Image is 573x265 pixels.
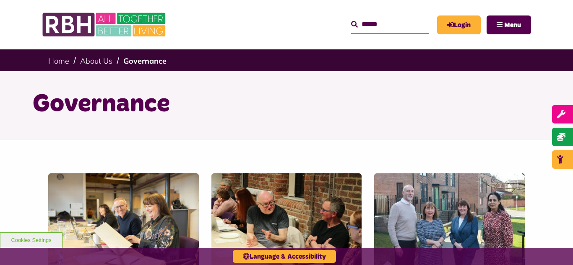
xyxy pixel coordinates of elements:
[42,8,168,41] img: RBH
[123,56,167,66] a: Governance
[437,15,481,34] a: MyRBH
[48,56,69,66] a: Home
[233,250,336,263] button: Language & Accessibility
[487,15,531,34] button: Navigation
[535,227,573,265] iframe: Netcall Web Assistant for live chat
[33,88,540,121] h1: Governance
[80,56,112,66] a: About Us
[504,22,521,28] span: Menu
